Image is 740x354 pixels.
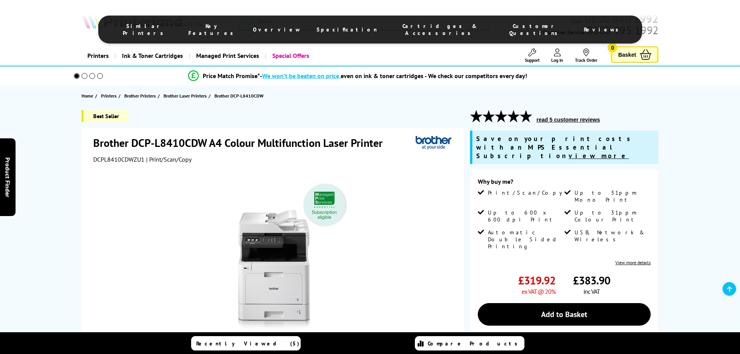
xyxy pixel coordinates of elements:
span: Up to 31ppm Mono Print [575,189,649,203]
span: Recently Viewed (5) [196,340,299,347]
span: Support [525,57,540,63]
li: modal_Promise [63,69,653,83]
a: Printers [101,92,118,100]
a: Home [82,92,95,100]
img: Brother [416,136,451,150]
h1: Brother DCP-L8410CDW A4 Colour Multifunction Laser Printer [93,136,390,150]
a: Ink & Toner Cartridges [115,46,189,66]
a: Track Order [575,49,597,63]
span: Customer Questions [503,23,568,37]
a: Printers [82,46,115,66]
a: View more details [615,260,651,265]
u: view more [569,152,629,160]
span: DCPL8410CDWZU1 [93,155,145,163]
span: ex VAT @ 20% [522,288,555,295]
a: Add to Basket [478,303,651,326]
span: Reviews [584,26,623,33]
span: £319.92 [518,273,555,288]
span: We won’t be beaten on price, [262,72,341,80]
span: £383.90 [573,273,610,288]
span: Log In [551,57,563,63]
a: Managed Print Services [189,46,265,66]
span: Product Finder [4,157,12,197]
span: Specification [317,26,377,33]
span: Similar Printers [118,23,173,37]
span: Cartridges & Accessories [393,23,487,37]
img: Brother DCP-L8410CDW [198,179,350,331]
a: Brother Printers [124,92,158,100]
span: Ink & Toner Cartridges [122,46,183,66]
span: Best Seller [82,110,129,122]
a: Special Offers [265,46,315,66]
span: inc VAT [583,288,600,295]
a: Compare Products [415,336,524,351]
span: Overview [253,26,301,33]
button: read 5 customer reviews [534,116,602,123]
span: 0 [608,43,617,52]
a: Basket 0 [611,46,658,63]
span: Home [82,92,93,100]
span: Price Match Promise* [203,72,260,80]
span: Brother Printers [124,92,156,100]
span: USB, Network & Wireless [575,229,649,243]
span: Brother Laser Printers [164,92,207,100]
a: Recently Viewed (5) [191,336,301,351]
span: Up to 600 x 600 dpi Print [488,209,562,223]
a: Support [525,49,540,63]
div: - even on ink & toner cartridges - We check our competitors every day! [260,72,527,80]
span: Brother DCP-L8410CDW [214,93,263,99]
span: Automatic Double Sided Printing [488,229,562,250]
span: Up to 31ppm Colour Print [575,209,649,223]
span: Save on your print costs with an MPS Essential Subscription [476,134,634,160]
a: Brother Laser Printers [164,92,209,100]
span: Print/Scan/Copy [488,189,568,196]
span: Key Features [188,23,237,37]
span: Printers [101,92,117,100]
div: Why buy me? [478,178,651,189]
span: Compare Products [428,340,522,347]
span: Basket [618,49,636,60]
a: Log In [551,49,563,63]
span: | Print/Scan/Copy [146,155,192,163]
